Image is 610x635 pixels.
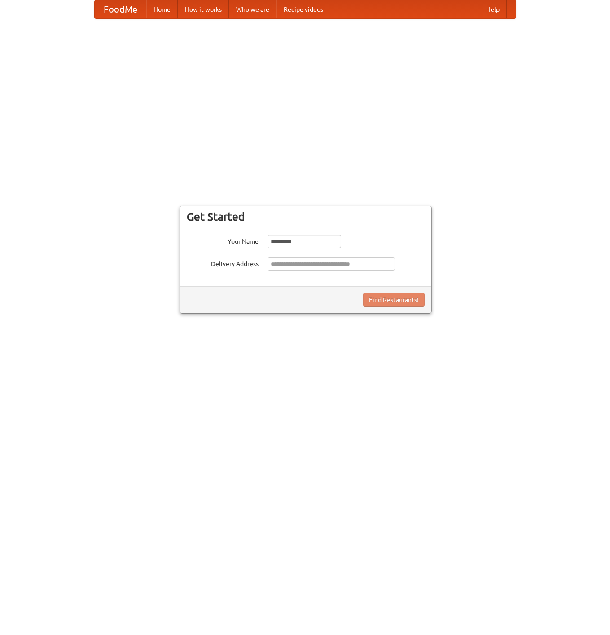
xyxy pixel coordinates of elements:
a: Help [479,0,507,18]
h3: Get Started [187,210,425,223]
label: Delivery Address [187,257,259,268]
a: FoodMe [95,0,146,18]
label: Your Name [187,235,259,246]
a: How it works [178,0,229,18]
button: Find Restaurants! [363,293,425,307]
a: Home [146,0,178,18]
a: Who we are [229,0,276,18]
a: Recipe videos [276,0,330,18]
